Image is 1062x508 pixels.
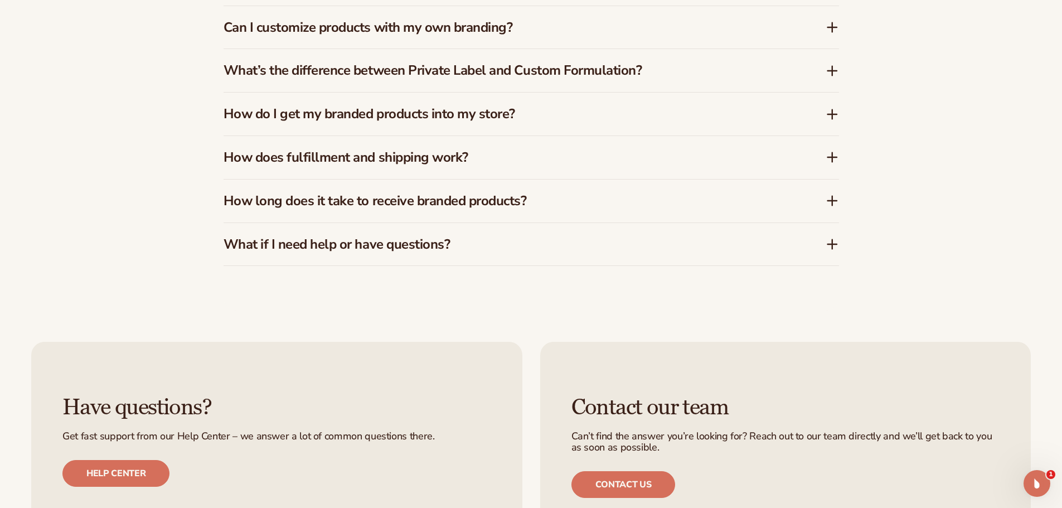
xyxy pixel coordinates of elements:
h3: Have questions? [62,395,491,420]
h3: How long does it take to receive branded products? [224,193,792,209]
h3: What if I need help or have questions? [224,236,792,253]
h3: How does fulfillment and shipping work? [224,149,792,166]
h3: How do I get my branded products into my store? [224,106,792,122]
a: Help center [62,460,169,487]
iframe: Intercom live chat [1024,470,1050,497]
span: 1 [1046,470,1055,479]
h3: Can I customize products with my own branding? [224,20,792,36]
p: Get fast support from our Help Center – we answer a lot of common questions there. [62,431,491,442]
p: Can’t find the answer you’re looking for? Reach out to our team directly and we’ll get back to yo... [571,431,1000,453]
h3: What’s the difference between Private Label and Custom Formulation? [224,62,792,79]
h3: Contact our team [571,395,1000,420]
a: Contact us [571,471,676,498]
